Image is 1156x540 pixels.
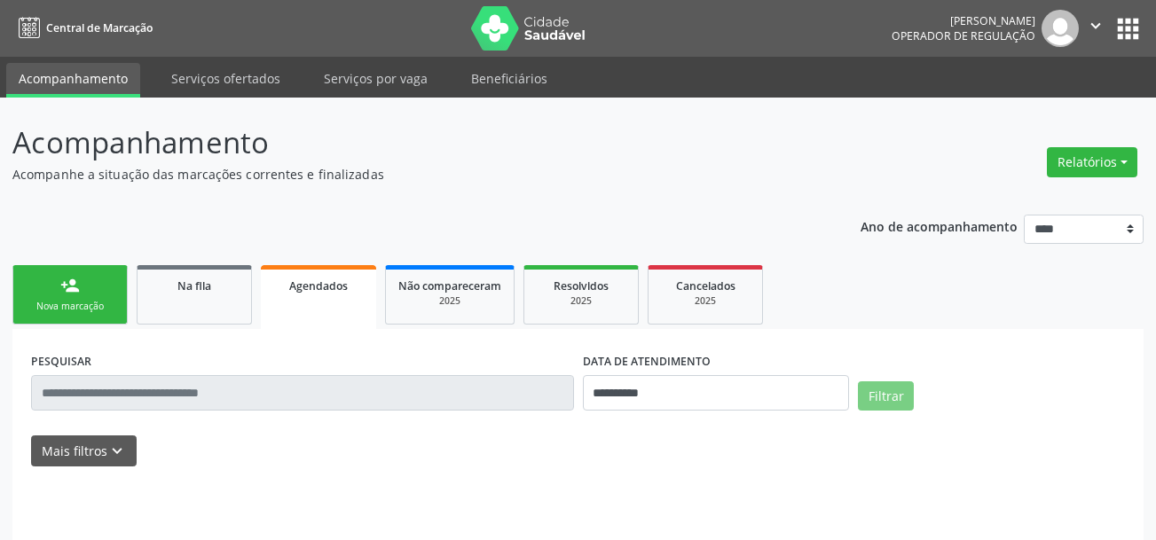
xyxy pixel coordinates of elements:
[1042,10,1079,47] img: img
[398,294,501,308] div: 2025
[31,348,91,375] label: PESQUISAR
[892,28,1035,43] span: Operador de regulação
[46,20,153,35] span: Central de Marcação
[861,215,1018,237] p: Ano de acompanhamento
[12,121,805,165] p: Acompanhamento
[1079,10,1113,47] button: 
[1047,147,1137,177] button: Relatórios
[1113,13,1144,44] button: apps
[1086,16,1105,35] i: 
[537,294,625,308] div: 2025
[107,442,127,461] i: keyboard_arrow_down
[6,63,140,98] a: Acompanhamento
[12,13,153,43] a: Central de Marcação
[177,278,211,293] span: Na fila
[661,294,750,308] div: 2025
[398,278,501,293] span: Não compareceram
[159,63,293,94] a: Serviços ofertados
[26,300,114,313] div: Nova marcação
[554,278,609,293] span: Resolvidos
[12,165,805,184] p: Acompanhe a situação das marcações correntes e finalizadas
[31,435,137,466] button: Mais filtroskeyboard_arrow_down
[459,63,560,94] a: Beneficiários
[676,278,735,293] span: Cancelados
[289,278,348,293] span: Agendados
[583,348,711,375] label: DATA DE ATENDIMENTO
[311,63,440,94] a: Serviços por vaga
[892,13,1035,28] div: [PERSON_NAME]
[858,381,914,411] button: Filtrar
[60,276,80,295] div: person_add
